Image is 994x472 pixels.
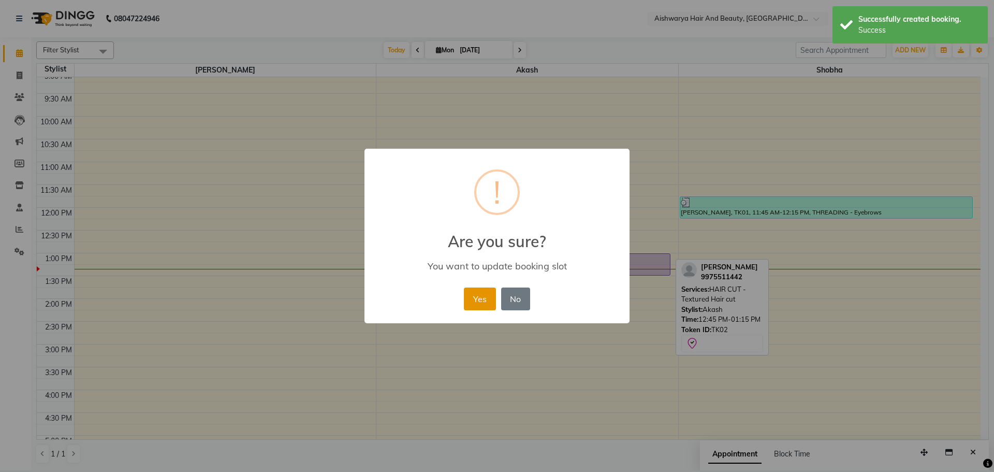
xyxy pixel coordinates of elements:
button: Yes [464,288,495,310]
div: Successfully created booking. [858,14,980,25]
div: Success [858,25,980,36]
button: No [501,288,530,310]
div: You want to update booking slot [379,260,615,272]
div: ! [493,171,501,213]
h2: Are you sure? [364,220,630,251]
